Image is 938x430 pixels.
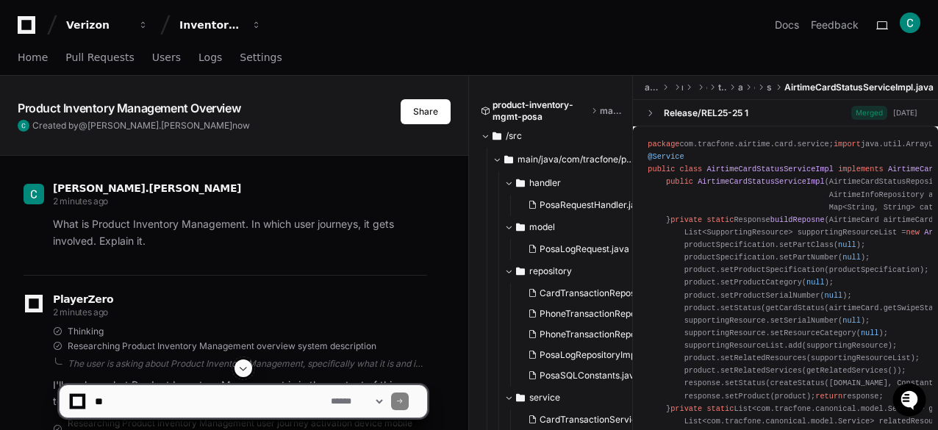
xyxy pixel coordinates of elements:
[838,165,884,173] span: implements
[516,174,525,192] svg: Directory
[900,12,920,33] img: ACg8ocLppwQnxw-l5OtmKI-iEP35Q_s6KGgNRE1-Sh_Zn0Ge2or2sg=s96-c
[232,120,250,131] span: now
[893,107,917,118] div: [DATE]
[906,228,919,237] span: new
[53,196,108,207] span: 2 minutes ago
[838,240,856,249] span: null
[493,127,501,145] svg: Directory
[754,82,755,93] span: card
[861,329,879,337] span: null
[540,308,679,320] span: PhoneTransactionRepository.java
[250,114,268,132] button: Start new chat
[198,41,222,75] a: Logs
[53,295,113,304] span: PlayerZero
[529,177,561,189] span: handler
[18,120,29,132] img: ACg8ocLppwQnxw-l5OtmKI-iEP35Q_s6KGgNRE1-Sh_Zn0Ge2or2sg=s96-c
[666,177,693,186] span: public
[645,82,659,93] span: airtime-card
[65,41,134,75] a: Pull Requests
[504,171,645,195] button: handler
[806,278,825,287] span: null
[540,287,692,299] span: CardTransactionRepositoryImpl.java
[504,215,645,239] button: model
[522,195,646,215] button: PosaRequestHandler.java
[770,215,825,224] span: buildReposne
[53,182,241,194] span: [PERSON_NAME].[PERSON_NAME]
[522,304,648,324] button: PhoneTransactionRepository.java
[540,349,658,361] span: PosaLogRepositoryImpl.java
[679,165,702,173] span: class
[516,262,525,280] svg: Directory
[842,316,861,325] span: null
[522,283,648,304] button: CardTransactionRepositoryImpl.java
[173,12,268,38] button: Inventory Management
[50,124,192,136] div: We're offline, we'll be back soon
[504,259,645,283] button: repository
[648,140,679,148] span: package
[15,59,268,82] div: Welcome
[53,307,108,318] span: 2 minutes ago
[481,124,622,148] button: /src
[87,120,232,131] span: [PERSON_NAME].[PERSON_NAME]
[24,184,44,204] img: ACg8ocLppwQnxw-l5OtmKI-iEP35Q_s6KGgNRE1-Sh_Zn0Ge2or2sg=s96-c
[851,106,887,120] span: Merged
[240,53,282,62] span: Settings
[834,140,861,148] span: import
[65,53,134,62] span: Pull Requests
[79,120,87,131] span: @
[68,326,104,337] span: Thinking
[670,215,702,224] span: private
[401,99,451,124] button: Share
[18,41,48,75] a: Home
[60,12,154,38] button: Verizon
[784,82,934,93] span: AirtimeCardStatusServiceImpl.java
[50,110,241,124] div: Start new chat
[240,41,282,75] a: Settings
[522,239,637,259] button: PosaLogRequest.java
[738,82,743,93] span: airtime
[540,243,629,255] span: PosaLogRequest.java
[493,99,588,123] span: product-inventory-mgmt-posa
[842,253,861,262] span: null
[540,329,697,340] span: PhoneTransactionRepositoryImpl.java
[32,120,250,132] span: Created by
[15,15,44,44] img: PlayerZero
[706,215,734,224] span: static
[518,154,634,165] span: main/java/com/tracfone/posa
[775,18,799,32] a: Docs
[648,152,684,161] span: @Service
[68,340,376,352] span: Researching Product Inventory Management overview system description
[529,265,572,277] span: repository
[706,165,834,173] span: AirtimeCardStatusServiceImpl
[664,107,748,119] div: Release/REL25-25 1
[891,381,931,421] iframe: Open customer support
[18,53,48,62] span: Home
[66,18,129,32] div: Verizon
[493,148,634,171] button: main/java/com/tracfone/posa
[600,105,622,117] span: master
[825,291,843,300] span: null
[698,177,825,186] span: AirtimeCardStatusServiceImpl
[681,82,683,93] span: main
[15,110,41,136] img: 1736555170064-99ba0984-63c1-480f-8ee9-699278ef63ed
[179,18,243,32] div: Inventory Management
[506,130,522,142] span: /src
[825,215,938,224] span: (AirtimeCard airtimeCard)
[68,358,427,370] div: The user is asking about Product Inventory Management, specifically what it is and in which user ...
[152,41,181,75] a: Users
[504,151,513,168] svg: Directory
[767,82,773,93] span: service
[53,216,427,250] p: What is Product Inventory Management. In which user journeys, it gets involved. Explain it.
[516,218,525,236] svg: Directory
[522,345,648,365] button: PosaLogRepositoryImpl.java
[522,324,648,345] button: PhoneTransactionRepositoryImpl.java
[146,154,178,165] span: Pylon
[104,154,178,165] a: Powered byPylon
[540,199,646,211] span: PosaRequestHandler.java
[648,165,675,173] span: public
[718,82,726,93] span: tracfone
[529,221,555,233] span: model
[18,101,240,115] app-text-character-animate: Product Inventory Management Overview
